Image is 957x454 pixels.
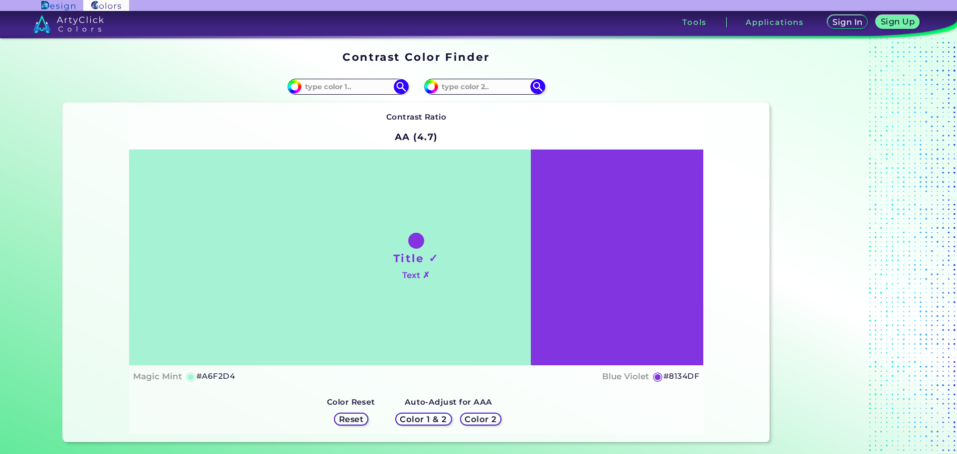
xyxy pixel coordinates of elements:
[466,415,495,423] h5: Color 2
[196,370,235,383] h5: #A6F2D4
[402,415,445,423] h5: Color 1 & 2
[393,251,439,266] h1: Title ✓
[438,80,531,93] input: type color 2..
[342,49,489,64] h1: Contrast Color Finder
[133,369,182,384] h4: Magic Mint
[394,79,409,94] img: icon search
[386,112,447,122] strong: Contrast Ratio
[390,126,443,148] h2: AA (4.7)
[530,79,545,94] img: icon search
[834,18,861,26] h5: Sign In
[41,1,75,10] img: ArtyClick Design logo
[602,369,649,384] h4: Blue Violet
[878,16,918,29] a: Sign Up
[652,370,663,382] h5: ◉
[185,370,196,382] h5: ◉
[402,268,430,283] h4: Text ✗
[340,415,362,423] h5: Reset
[405,397,492,407] strong: Auto-Adjust for AAA
[33,15,104,33] img: logo_artyclick_colors_white.svg
[302,80,394,93] input: type color 1..
[663,370,699,383] h5: #8134DF
[327,397,375,407] strong: Color Reset
[829,16,866,29] a: Sign In
[682,18,707,26] h3: Tools
[746,18,804,26] h3: Applications
[882,18,913,25] h5: Sign Up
